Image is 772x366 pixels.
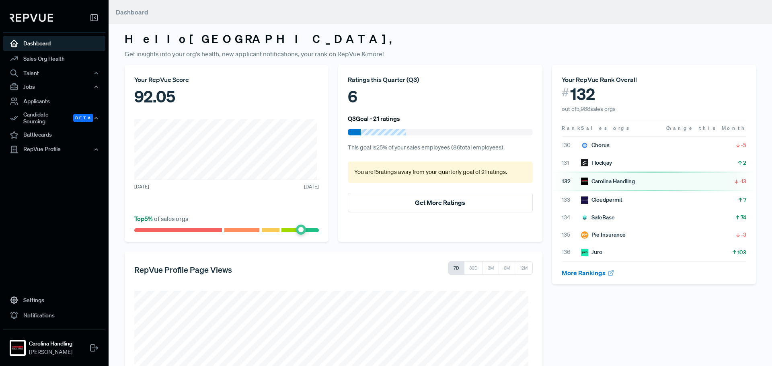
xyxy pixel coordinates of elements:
[581,231,588,239] img: Pie Insurance
[581,196,588,204] img: Cloudpermit
[581,159,612,167] div: Flockjay
[581,178,588,185] img: Carolina Handling
[134,84,319,108] div: 92.05
[3,308,105,323] a: Notifications
[562,213,581,222] span: 134
[581,248,602,256] div: Juro
[3,109,105,127] button: Candidate Sourcing Beta
[134,215,188,223] span: of sales orgs
[581,213,615,222] div: SafeBase
[11,341,24,354] img: Carolina Handling
[741,141,746,149] span: -5
[3,80,105,94] button: Jobs
[515,261,533,275] button: 12M
[743,196,746,204] span: 7
[464,261,483,275] button: 30D
[3,51,105,66] a: Sales Org Health
[3,94,105,109] a: Applicants
[666,125,746,131] span: Change this Month
[562,231,581,239] span: 135
[348,143,532,152] p: This goal is 25 % of your sales employees ( 86 total employees).
[741,231,746,239] span: -3
[348,193,532,212] button: Get More Ratings
[570,84,595,104] span: 132
[581,141,610,149] div: Chorus
[562,125,581,132] span: Rank
[562,177,581,186] span: 132
[581,125,630,131] span: Sales orgs
[581,159,588,166] img: Flockjay
[3,127,105,143] a: Battlecards
[125,32,756,46] h3: Hello [GEOGRAPHIC_DATA] ,
[581,196,622,204] div: Cloudpermit
[116,8,148,16] span: Dashboard
[737,248,746,256] span: 103
[562,159,581,167] span: 131
[348,84,532,108] div: 6
[581,231,626,239] div: Pie Insurance
[10,14,53,22] img: RepVue
[348,75,532,84] div: Ratings this Quarter ( Q3 )
[3,36,105,51] a: Dashboard
[3,329,105,360] a: Carolina HandlingCarolina Handling[PERSON_NAME]
[134,183,149,190] span: [DATE]
[562,141,581,149] span: 130
[743,159,746,167] span: 2
[73,114,93,122] span: Beta
[482,261,499,275] button: 3M
[581,142,588,149] img: Chorus
[562,269,615,277] a: More Rankings
[581,249,588,256] img: Juro
[3,66,105,80] button: Talent
[739,177,746,185] span: -13
[562,76,637,84] span: Your RepVue Rank Overall
[134,265,232,274] h5: RepVue Profile Page Views
[3,292,105,308] a: Settings
[562,248,581,256] span: 136
[3,109,105,127] div: Candidate Sourcing
[562,196,581,204] span: 133
[348,115,400,122] h6: Q3 Goal - 21 ratings
[3,143,105,156] button: RepVue Profile
[562,105,616,112] span: out of 5,988 sales orgs
[562,84,569,101] span: #
[499,261,515,275] button: 6M
[134,215,154,223] span: Top 5 %
[448,261,464,275] button: 7D
[125,49,756,59] p: Get insights into your org's health, new applicant notifications, your rank on RepVue & more!
[581,214,588,221] img: SafeBase
[741,213,746,221] span: 74
[29,348,72,356] span: [PERSON_NAME]
[304,183,319,190] span: [DATE]
[29,339,72,348] strong: Carolina Handling
[134,75,319,84] div: Your RepVue Score
[581,177,635,186] div: Carolina Handling
[354,168,526,177] p: You are 15 ratings away from your quarterly goal of 21 ratings .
